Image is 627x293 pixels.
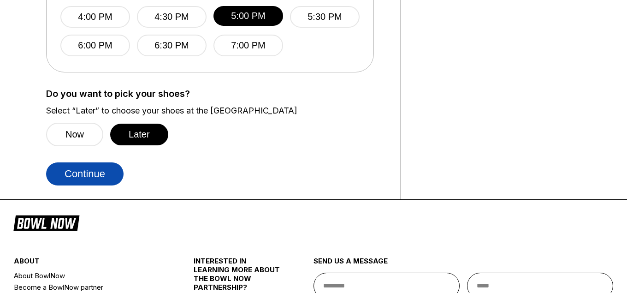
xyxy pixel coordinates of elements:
button: Later [110,124,168,145]
button: 5:00 PM [213,6,283,26]
button: 6:30 PM [137,35,207,56]
button: Continue [46,162,124,185]
button: 4:00 PM [60,6,130,28]
label: Select “Later” to choose your shoes at the [GEOGRAPHIC_DATA] [46,106,387,116]
button: 5:30 PM [290,6,360,28]
div: send us a message [313,257,613,273]
button: 4:30 PM [137,6,207,28]
button: 6:00 PM [60,35,130,56]
a: Become a BowlNow partner [14,281,164,293]
button: 7:00 PM [213,35,283,56]
div: about [14,257,164,270]
label: Do you want to pick your shoes? [46,89,387,99]
a: About BowlNow [14,270,164,281]
button: Now [46,123,103,146]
